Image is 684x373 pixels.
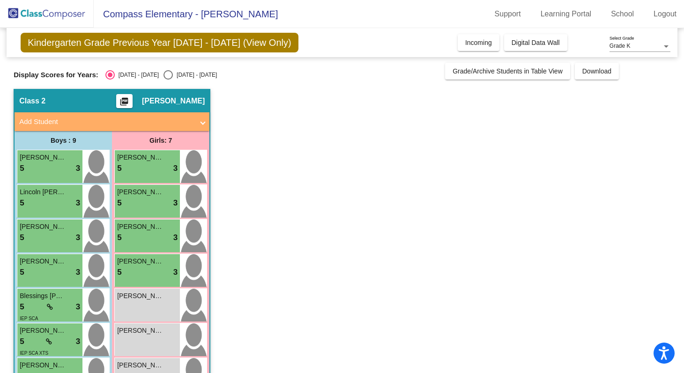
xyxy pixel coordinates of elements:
mat-panel-title: Add Student [19,117,193,127]
span: Incoming [465,39,492,46]
div: Girls: 7 [112,131,209,150]
button: Download [575,63,619,80]
span: IEP SCA [20,316,38,321]
span: Lincoln [PERSON_NAME] [20,187,67,197]
span: 5 [20,266,24,278]
span: 3 [173,266,178,278]
span: 3 [173,232,178,244]
span: 3 [173,162,178,175]
span: 5 [20,162,24,175]
span: Download [582,67,611,75]
span: [PERSON_NAME] [142,96,205,106]
span: IEP SCA XTS [20,351,48,356]
button: Digital Data Wall [504,34,567,51]
span: 3 [76,266,80,278]
span: Class 2 [19,96,45,106]
span: 3 [76,301,80,313]
span: 3 [173,197,178,209]
a: Support [487,7,528,22]
span: Display Scores for Years: [14,71,98,79]
div: Boys : 9 [15,131,112,150]
button: Grade/Archive Students in Table View [445,63,570,80]
span: 5 [117,266,121,278]
a: Logout [646,7,684,22]
span: 5 [20,336,24,348]
span: [PERSON_NAME] [20,222,67,232]
span: 3 [76,336,80,348]
span: Grade K [610,43,631,49]
span: [PERSON_NAME] [117,291,164,301]
span: [PERSON_NAME] [117,222,164,232]
span: 5 [117,197,121,209]
mat-radio-group: Select an option [105,70,217,80]
span: 3 [76,232,80,244]
span: 5 [117,162,121,175]
button: Print Students Details [116,94,133,108]
span: [PERSON_NAME] [20,256,67,266]
span: Compass Elementary - [PERSON_NAME] [94,7,278,22]
span: 5 [117,232,121,244]
span: [PERSON_NAME] [117,153,164,162]
span: 5 [20,232,24,244]
span: [PERSON_NAME] [117,256,164,266]
a: School [603,7,641,22]
a: Learning Portal [533,7,599,22]
span: [PERSON_NAME] [117,187,164,197]
span: [PERSON_NAME] [117,326,164,336]
span: [PERSON_NAME] [117,360,164,370]
span: 3 [76,197,80,209]
span: Digital Data Wall [512,39,560,46]
span: Grade/Archive Students in Table View [453,67,563,75]
div: [DATE] - [DATE] [173,71,217,79]
span: 5 [20,301,24,313]
button: Incoming [458,34,499,51]
span: 3 [76,162,80,175]
div: [DATE] - [DATE] [115,71,159,79]
mat-expansion-panel-header: Add Student [15,112,209,131]
span: Blessings [PERSON_NAME] [20,291,67,301]
mat-icon: picture_as_pdf [119,97,130,110]
span: [PERSON_NAME] [20,360,67,370]
span: 5 [20,197,24,209]
span: [PERSON_NAME] [20,326,67,336]
span: Kindergarten Grade Previous Year [DATE] - [DATE] (View Only) [21,33,298,52]
span: [PERSON_NAME] [20,153,67,162]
